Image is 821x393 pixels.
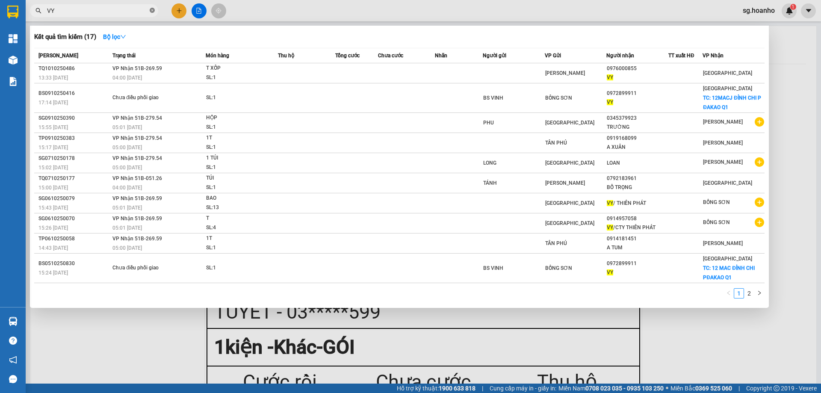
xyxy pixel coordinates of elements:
[112,185,142,191] span: 04:00 [DATE]
[755,198,764,207] span: plus-circle
[7,7,94,27] div: [GEOGRAPHIC_DATA]
[206,143,270,152] div: SL: 1
[96,30,133,44] button: Bộ lọcdown
[724,288,734,298] button: left
[206,183,270,192] div: SL: 1
[9,34,18,43] img: dashboard-icon
[703,159,743,165] span: [PERSON_NAME]
[607,143,668,152] div: A XUÂN
[38,185,68,191] span: 15:00 [DATE]
[378,53,403,59] span: Chưa cước
[206,113,270,123] div: HỘP
[112,124,142,130] span: 05:01 [DATE]
[9,356,17,364] span: notification
[38,245,68,251] span: 14:43 [DATE]
[112,263,177,273] div: Chưa điều phối giao
[607,199,668,208] div: / THIÊN PHÁT
[483,94,544,103] div: BS VINH
[112,225,142,231] span: 05:01 [DATE]
[38,134,110,143] div: TP0910250383
[112,75,142,81] span: 04:00 [DATE]
[38,234,110,243] div: TP0610250058
[206,243,270,253] div: SL: 1
[607,123,668,132] div: TRƯỜNG
[724,288,734,298] li: Previous Page
[607,114,668,123] div: 0345379923
[112,165,142,171] span: 05:00 [DATE]
[607,223,668,232] div: /CTY THIÊN PHÁT
[754,288,765,298] li: Next Page
[38,165,68,171] span: 15:02 [DATE]
[7,7,21,16] span: Gửi:
[35,8,41,14] span: search
[607,234,668,243] div: 0914181451
[703,180,752,186] span: [GEOGRAPHIC_DATA]
[150,7,155,15] span: close-circle
[545,70,585,76] span: [PERSON_NAME]
[206,223,270,233] div: SL: 4
[38,194,110,203] div: SG0610250079
[744,288,754,298] li: 2
[112,205,142,211] span: 05:01 [DATE]
[545,120,594,126] span: [GEOGRAPHIC_DATA]
[545,200,594,206] span: [GEOGRAPHIC_DATA]
[112,195,162,201] span: VP Nhận 51B-269.59
[206,214,270,223] div: T
[755,157,764,167] span: plus-circle
[545,140,567,146] span: TÂN PHÚ
[112,236,162,242] span: VP Nhận 51B-269.59
[744,289,754,298] a: 2
[38,64,110,73] div: TQ1010250486
[38,100,68,106] span: 17:14 [DATE]
[607,89,668,98] div: 0972899911
[545,53,561,59] span: VP Gửi
[120,34,126,40] span: down
[206,93,270,103] div: SL: 1
[483,179,544,188] div: TÁNH
[38,124,68,130] span: 15:55 [DATE]
[206,194,270,203] div: BAO
[607,183,668,192] div: BỐ TRỌNG
[206,263,270,273] div: SL: 1
[38,174,110,183] div: TQ0710250177
[38,270,68,276] span: 15:24 [DATE]
[34,33,96,41] h3: Kết quả tìm kiếm ( 17 )
[112,145,142,151] span: 05:00 [DATE]
[703,199,730,205] span: BỒNG SƠN
[112,216,162,222] span: VP Nhận 51B-269.59
[755,117,764,127] span: plus-circle
[703,95,761,110] span: TC: 12MACJ ĐỈNH CHI P ĐAKAO Q1
[112,115,162,121] span: VP Nhận 51B-279.54
[607,225,613,230] span: VY
[335,53,360,59] span: Tổng cước
[607,159,668,168] div: LOAN
[607,214,668,223] div: 0914957058
[112,135,162,141] span: VP Nhận 51B-279.54
[607,99,613,105] span: VY
[545,160,594,166] span: [GEOGRAPHIC_DATA]
[483,264,544,273] div: BS VINH
[703,240,743,246] span: [PERSON_NAME]
[668,53,694,59] span: TT xuất HĐ
[9,337,17,345] span: question-circle
[112,53,136,59] span: Trạng thái
[545,240,567,246] span: TÂN PHÚ
[9,317,18,326] img: warehouse-icon
[755,218,764,227] span: plus-circle
[607,269,613,275] span: VY
[206,133,270,143] div: 1T
[435,53,447,59] span: Nhãn
[112,245,142,251] span: 05:00 [DATE]
[206,154,270,163] div: 1 TÚI
[38,53,78,59] span: [PERSON_NAME]
[206,234,270,243] div: 1T
[103,33,126,40] strong: Bộ lọc
[483,53,506,59] span: Người gửi
[206,53,229,59] span: Món hàng
[100,27,168,37] div: TUYẾT
[607,174,668,183] div: 0792183961
[703,119,743,125] span: [PERSON_NAME]
[9,77,18,86] img: solution-icon
[206,174,270,183] div: TÚI
[38,205,68,211] span: 15:43 [DATE]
